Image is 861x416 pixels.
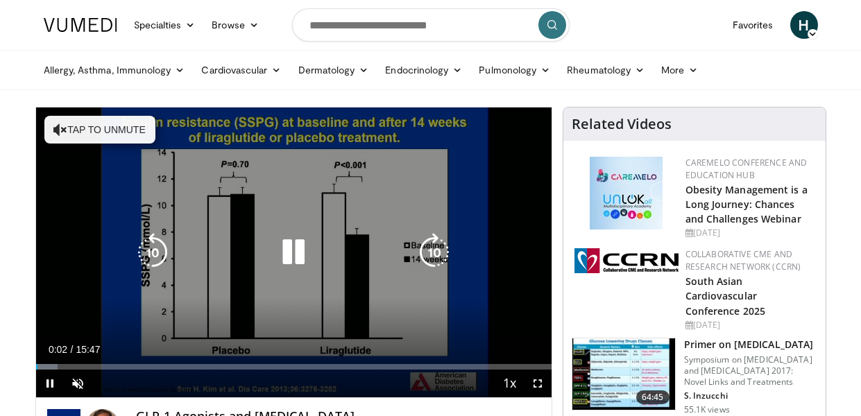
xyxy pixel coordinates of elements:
p: 55.1K views [684,404,730,415]
a: Endocrinology [377,56,470,84]
a: Browse [203,11,267,39]
p: S. Inzucchi [684,390,817,401]
a: H [790,11,818,39]
button: Fullscreen [524,370,552,397]
a: Collaborative CME and Research Network (CCRN) [685,248,801,272]
input: Search topics, interventions [292,8,570,42]
div: [DATE] [685,227,815,239]
button: Pause [36,370,64,397]
a: South Asian Cardiovascular Conference 2025 [685,275,766,317]
a: Allergy, Asthma, Immunology [35,56,194,84]
a: Obesity Management is a Long Journey: Chances and Challenges Webinar [685,183,808,225]
img: a04ee3ba-8487-4636-b0fb-5e8d268f3737.png.150x105_q85_autocrop_double_scale_upscale_version-0.2.png [574,248,679,273]
button: Tap to unmute [44,116,155,144]
h3: Primer on [MEDICAL_DATA] [684,338,817,352]
img: 45df64a9-a6de-482c-8a90-ada250f7980c.png.150x105_q85_autocrop_double_scale_upscale_version-0.2.jpg [590,157,663,229]
img: VuMedi Logo [44,18,117,32]
span: / [71,344,74,355]
a: Specialties [126,11,204,39]
a: CaReMeLO Conference and Education Hub [685,157,808,181]
button: Playback Rate [496,370,524,397]
a: Rheumatology [559,56,653,84]
a: Favorites [724,11,782,39]
div: [DATE] [685,319,815,331]
span: 15:47 [76,344,100,355]
a: More [653,56,706,84]
h4: Related Videos [572,116,672,132]
span: 0:02 [49,344,67,355]
div: Progress Bar [36,364,552,370]
a: 64:45 Primer on [MEDICAL_DATA] Symposium on [MEDICAL_DATA] and [MEDICAL_DATA] 2017: Novel Links a... [572,338,817,415]
a: Cardiovascular [193,56,289,84]
span: 64:45 [636,390,670,404]
a: Pulmonology [470,56,559,84]
video-js: Video Player [36,107,552,398]
a: Dermatology [290,56,377,84]
p: Symposium on [MEDICAL_DATA] and [MEDICAL_DATA] 2017: Novel Links and Treatments [684,354,817,388]
button: Unmute [64,370,92,397]
img: 022d2313-3eaa-4549-99ac-ae6801cd1fdc.150x105_q85_crop-smart_upscale.jpg [572,338,675,410]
